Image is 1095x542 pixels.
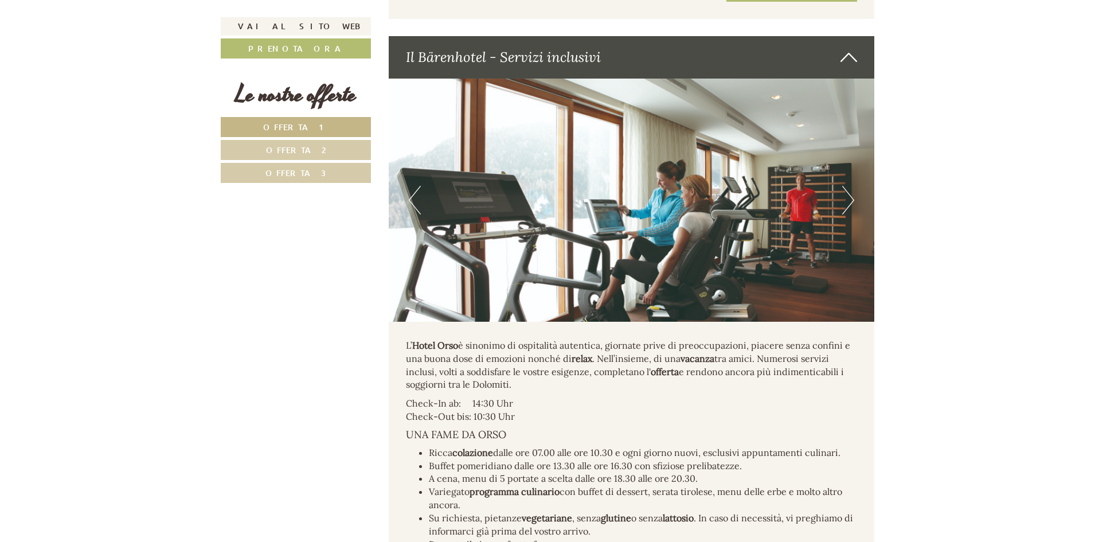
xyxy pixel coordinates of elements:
button: Previous [409,186,421,215]
strong: colazione [452,447,493,458]
li: Su richiesta, pietanze , senza o senza . In caso di necessità, vi preghiamo di informarci già pri... [429,512,858,538]
p: Check-In ab: 14:30 Uhr Check-Out bis: 10:30 Uhr [406,397,858,423]
span: Offerta 2 [266,145,326,155]
strong: vegetariane [522,512,572,524]
li: Variegato con buffet di dessert, serata tirolese, menu delle erbe e molto altro ancora. [429,485,858,512]
p: L’ è sinonimo di ospitalità autentica, giornate prive di preoccupazioni, piacere senza confini e ... [406,339,858,391]
li: Buffet pomeridiano dalle ore 13.30 alle ore 16.30 con sfiziose prelibatezze. [429,459,858,473]
strong: Hotel Orso [412,340,458,351]
a: Vai al sito web [221,17,371,36]
button: Next [842,186,854,215]
strong: offerta [651,366,679,377]
h4: UNA FAME DA ORSO [406,429,858,440]
span: Offerta 3 [265,167,326,178]
li: A cena, menu di 5 portate a scelta dalle ore 18.30 alle ore 20.30. [429,472,858,485]
strong: lattosio [663,512,694,524]
strong: glutine [601,512,631,524]
strong: relax [572,353,592,364]
li: Ricca dalle ore 07.00 alle ore 10.30 e ogni giorno nuovi, esclusivi appuntamenti culinari. [429,446,858,459]
span: Offerta 1 [263,122,329,132]
div: Le nostre offerte [221,79,371,111]
div: Il Bärenhotel - Servizi inclusivi [389,36,875,79]
a: Prenota ora [221,38,371,59]
strong: vacanza [681,353,714,364]
strong: programma culinario [470,486,560,497]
